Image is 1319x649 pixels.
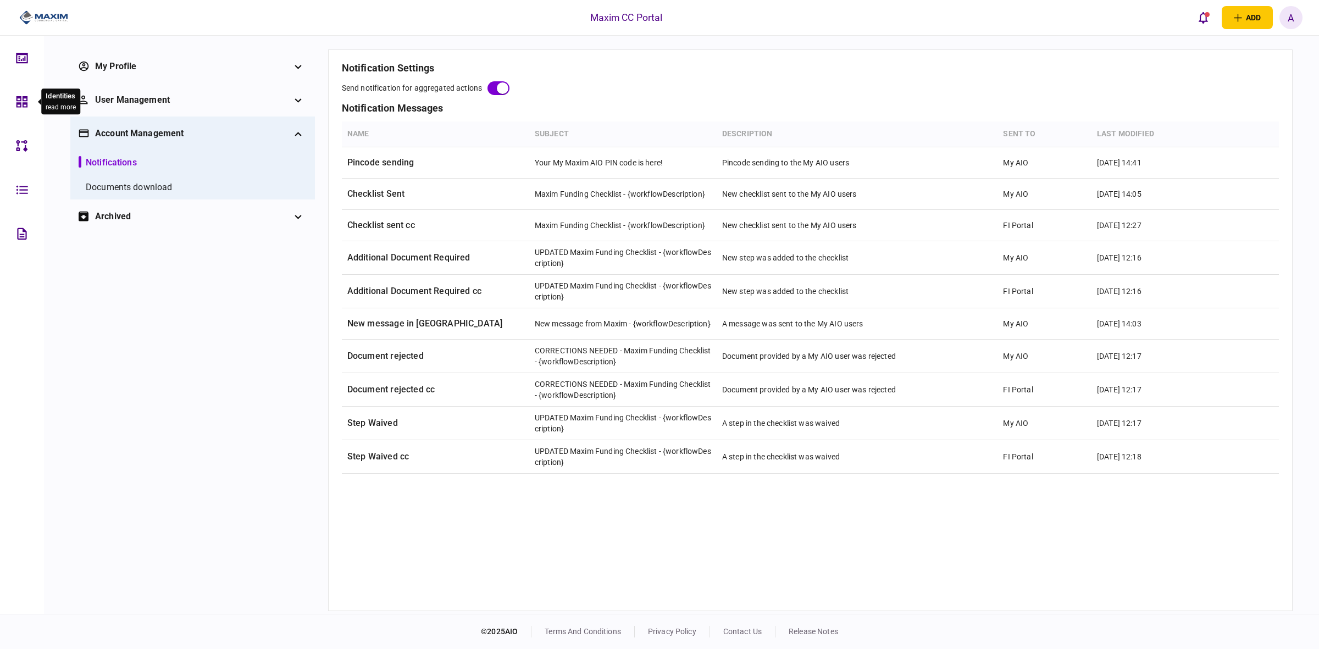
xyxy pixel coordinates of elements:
[789,627,838,636] a: release notes
[717,373,998,407] td: Document provided by a My AIO user was rejected
[997,121,1091,147] th: sent to
[529,407,717,440] td: UPDATED Maxim Funding Checklist - {workflowDescription}
[86,156,137,169] div: notifications
[1279,6,1303,29] button: A
[997,275,1091,308] td: FI Portal
[342,474,529,507] td: Expiring document
[717,474,998,507] td: A tickler notification for a document that is about to expire
[1091,275,1185,308] td: [DATE] 12:16
[342,121,529,147] th: Name
[997,147,1091,179] td: My AIO
[529,121,717,147] th: subject
[723,627,762,636] a: contact us
[342,275,529,308] td: Additional Document Required cc
[1091,373,1185,407] td: [DATE] 12:17
[1222,6,1273,29] button: open adding identity options
[997,440,1091,474] td: FI Portal
[529,210,717,241] td: Maxim Funding Checklist - {workflowDescription}
[79,156,137,169] a: notifications
[1091,210,1185,241] td: [DATE] 12:27
[95,127,290,140] div: Account management
[79,181,172,194] a: Documents download
[717,275,998,308] td: New step was added to the checklist
[648,627,696,636] a: privacy policy
[1091,147,1185,179] td: [DATE] 14:41
[342,210,529,241] td: Checklist sent cc
[717,210,998,241] td: New checklist sent to the My AIO users
[342,63,1279,73] h3: notification settings
[46,103,76,111] button: read more
[95,210,290,223] div: archived
[997,179,1091,210] td: My AIO
[997,373,1091,407] td: FI Portal
[997,241,1091,275] td: My AIO
[545,627,621,636] a: terms and conditions
[529,373,717,407] td: CORRECTIONS NEEDED - Maxim Funding Checklist - {workflowDescription}
[1091,474,1185,507] td: [DATE] 12:18
[997,474,1091,507] td: My AIO
[717,407,998,440] td: A step in the checklist was waived
[997,210,1091,241] td: FI Portal
[717,121,998,147] th: Description
[481,626,531,637] div: © 2025 AIO
[529,474,717,507] td: FOLLOW-UP - Maxim Funding Checklist - {workflowDescription}
[529,179,717,210] td: Maxim Funding Checklist - {workflowDescription}
[717,147,998,179] td: Pincode sending to the My AIO users
[717,308,998,340] td: A message was sent to the My AIO users
[1091,340,1185,373] td: [DATE] 12:17
[717,179,998,210] td: New checklist sent to the My AIO users
[997,407,1091,440] td: My AIO
[342,440,529,474] td: Step Waived cc
[1091,121,1185,147] th: last modified
[529,275,717,308] td: UPDATED Maxim Funding Checklist - {workflowDescription}
[529,340,717,373] td: CORRECTIONS NEEDED - Maxim Funding Checklist - {workflowDescription}
[717,340,998,373] td: Document provided by a My AIO user was rejected
[590,10,663,25] div: Maxim CC Portal
[717,241,998,275] td: New step was added to the checklist
[997,308,1091,340] td: My AIO
[1091,179,1185,210] td: [DATE] 14:05
[342,82,482,94] div: send notification for aggregated actions
[1091,440,1185,474] td: [DATE] 12:18
[342,373,529,407] td: Document rejected cc
[342,241,529,275] td: Additional Document Required
[529,241,717,275] td: UPDATED Maxim Funding Checklist - {workflowDescription}
[95,60,290,73] div: My profile
[342,308,529,340] td: New message in [GEOGRAPHIC_DATA]
[19,9,68,26] img: client company logo
[342,340,529,373] td: Document rejected
[1192,6,1215,29] button: open notifications list
[1091,241,1185,275] td: [DATE] 12:16
[529,308,717,340] td: New message from Maxim - {workflowDescription}
[717,440,998,474] td: A step in the checklist was waived
[1091,308,1185,340] td: [DATE] 14:03
[342,147,529,179] td: Pincode sending
[95,93,290,107] div: User management
[997,340,1091,373] td: My AIO
[342,179,529,210] td: Checklist Sent
[46,91,76,102] div: Identities
[529,440,717,474] td: UPDATED Maxim Funding Checklist - {workflowDescription}
[342,407,529,440] td: Step Waived
[342,103,1279,113] h3: notification messages
[1091,407,1185,440] td: [DATE] 12:17
[529,147,717,179] td: Your My Maxim AIO PIN code is here!
[86,181,172,194] div: Documents download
